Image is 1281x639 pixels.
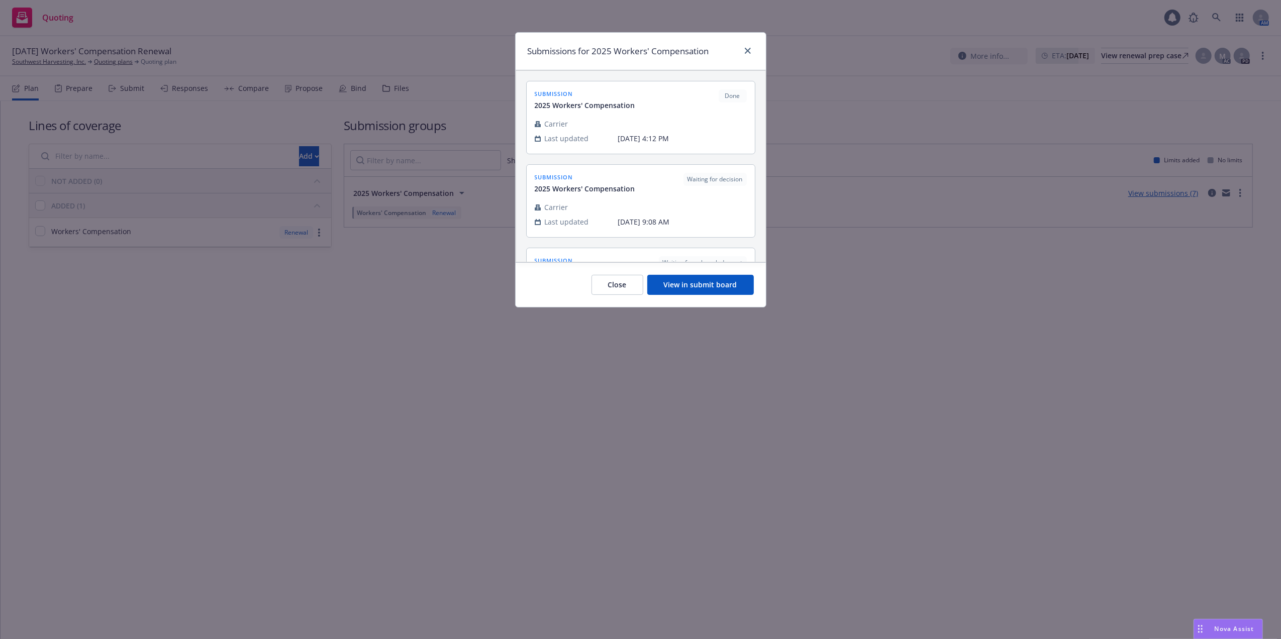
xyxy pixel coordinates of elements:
span: 2025 Workers' Compensation [535,100,635,111]
span: 2025 Workers' Compensation [535,183,635,194]
div: Drag to move [1194,619,1207,638]
span: submission [535,89,635,98]
button: View in submit board [647,275,754,295]
span: submission [535,173,635,181]
span: Waiting for decision [687,175,743,184]
a: close [742,45,754,57]
button: Close [592,275,643,295]
span: Last updated [545,133,589,144]
span: Waiting for acknowledgment [663,258,743,267]
span: [DATE] 4:12 PM [618,133,747,144]
button: Nova Assist [1194,619,1263,639]
span: [DATE] 9:08 AM [618,217,747,227]
span: Done [723,91,743,100]
span: Carrier [545,202,568,212]
span: Carrier [545,119,568,129]
h1: Submissions for 2025 Workers' Compensation [528,45,709,58]
span: submission [535,256,635,265]
span: Nova Assist [1215,624,1254,633]
span: Last updated [545,217,589,227]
